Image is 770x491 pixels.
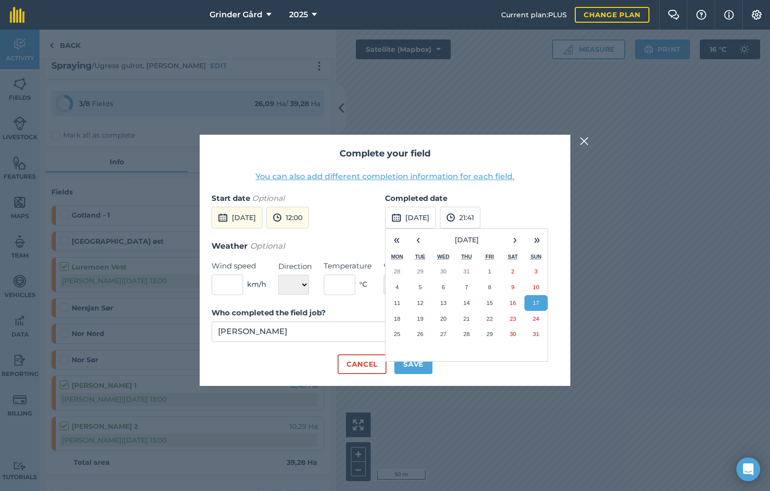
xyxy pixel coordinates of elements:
button: August 31, 2025 [524,326,548,342]
abbr: August 26, 2025 [417,331,424,337]
button: You can also add different completion information for each field. [256,171,514,183]
button: › [504,229,526,251]
abbr: August 30, 2025 [510,331,516,337]
img: Two speech bubbles overlapping with the left bubble in the forefront [668,10,680,20]
button: July 29, 2025 [409,264,432,279]
button: August 3, 2025 [524,264,548,279]
em: Optional [250,241,285,251]
img: A cog icon [751,10,763,20]
button: August 17, 2025 [524,295,548,311]
em: Optional [252,193,285,203]
abbr: August 19, 2025 [417,315,424,322]
button: August 30, 2025 [501,326,524,342]
abbr: August 11, 2025 [394,300,400,306]
abbr: August 17, 2025 [533,300,539,306]
img: svg+xml;base64,PD94bWwgdmVyc2lvbj0iMS4wIiBlbmNvZGluZz0idXRmLTgiPz4KPCEtLSBHZW5lcmF0b3I6IEFkb2JlIE... [391,212,401,224]
button: 12:00 [266,207,309,228]
button: August 27, 2025 [432,326,455,342]
abbr: August 3, 2025 [534,268,537,274]
button: August 28, 2025 [455,326,478,342]
abbr: August 7, 2025 [465,284,468,290]
abbr: August 8, 2025 [488,284,491,290]
label: Direction [278,261,312,272]
button: ‹ [407,229,429,251]
abbr: Saturday [508,254,518,260]
abbr: August 29, 2025 [486,331,493,337]
abbr: August 1, 2025 [488,268,491,274]
abbr: August 23, 2025 [510,315,516,322]
label: Wind speed [212,260,266,272]
abbr: August 6, 2025 [442,284,445,290]
span: [DATE] [455,235,479,244]
img: fieldmargin Logo [10,7,25,23]
abbr: August 16, 2025 [510,300,516,306]
button: August 1, 2025 [478,264,501,279]
img: svg+xml;base64,PD94bWwgdmVyc2lvbj0iMS4wIiBlbmNvZGluZz0idXRmLTgiPz4KPCEtLSBHZW5lcmF0b3I6IEFkb2JlIE... [446,212,455,224]
button: [DATE] [212,207,262,228]
button: August 18, 2025 [385,311,409,327]
strong: Start date [212,193,250,203]
strong: Completed date [385,193,447,203]
button: August 10, 2025 [524,279,548,295]
span: 2025 [289,9,308,21]
a: Change plan [575,7,649,23]
button: August 7, 2025 [455,279,478,295]
abbr: August 14, 2025 [463,300,470,306]
abbr: August 4, 2025 [395,284,398,290]
img: A question mark icon [695,10,707,20]
abbr: Friday [485,254,494,260]
button: Cancel [338,354,386,374]
abbr: August 20, 2025 [440,315,447,322]
abbr: August 12, 2025 [417,300,424,306]
abbr: August 2, 2025 [511,268,514,274]
abbr: Thursday [461,254,472,260]
abbr: August 27, 2025 [440,331,447,337]
button: August 9, 2025 [501,279,524,295]
button: August 19, 2025 [409,311,432,327]
abbr: August 22, 2025 [486,315,493,322]
button: August 26, 2025 [409,326,432,342]
button: July 30, 2025 [432,264,455,279]
abbr: August 10, 2025 [533,284,539,290]
abbr: August 28, 2025 [463,331,470,337]
abbr: July 31, 2025 [463,268,470,274]
button: August 29, 2025 [478,326,501,342]
button: August 2, 2025 [501,264,524,279]
abbr: Monday [391,254,403,260]
button: August 14, 2025 [455,295,478,311]
div: Open Intercom Messenger [736,457,760,481]
button: 21:41 [440,207,480,228]
button: August 12, 2025 [409,295,432,311]
abbr: August 5, 2025 [419,284,422,290]
button: August 6, 2025 [432,279,455,295]
h2: Complete your field [212,147,558,161]
strong: Who completed the field job? [212,308,326,317]
img: svg+xml;base64,PD94bWwgdmVyc2lvbj0iMS4wIiBlbmNvZGluZz0idXRmLTgiPz4KPCEtLSBHZW5lcmF0b3I6IEFkb2JlIE... [273,212,282,224]
button: August 16, 2025 [501,295,524,311]
button: Save [394,354,432,374]
abbr: August 24, 2025 [533,315,539,322]
button: August 21, 2025 [455,311,478,327]
button: August 4, 2025 [385,279,409,295]
button: August 25, 2025 [385,326,409,342]
abbr: August 15, 2025 [486,300,493,306]
button: August 8, 2025 [478,279,501,295]
abbr: August 31, 2025 [533,331,539,337]
button: August 22, 2025 [478,311,501,327]
img: svg+xml;base64,PHN2ZyB4bWxucz0iaHR0cDovL3d3dy53My5vcmcvMjAwMC9zdmciIHdpZHRoPSIyMiIgaGVpZ2h0PSIzMC... [580,135,589,147]
span: ° C [359,279,367,290]
abbr: August 21, 2025 [463,315,470,322]
abbr: Wednesday [437,254,450,260]
abbr: Tuesday [415,254,426,260]
button: August 24, 2025 [524,311,548,327]
abbr: July 29, 2025 [417,268,424,274]
button: « [385,229,407,251]
button: [DATE] [385,207,436,228]
button: August 15, 2025 [478,295,501,311]
abbr: August 9, 2025 [511,284,514,290]
button: July 31, 2025 [455,264,478,279]
img: svg+xml;base64,PHN2ZyB4bWxucz0iaHR0cDovL3d3dy53My5vcmcvMjAwMC9zdmciIHdpZHRoPSIxNyIgaGVpZ2h0PSIxNy... [724,9,734,21]
span: Grinder Gård [210,9,262,21]
label: Weather [384,261,432,272]
span: km/h [247,279,266,290]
